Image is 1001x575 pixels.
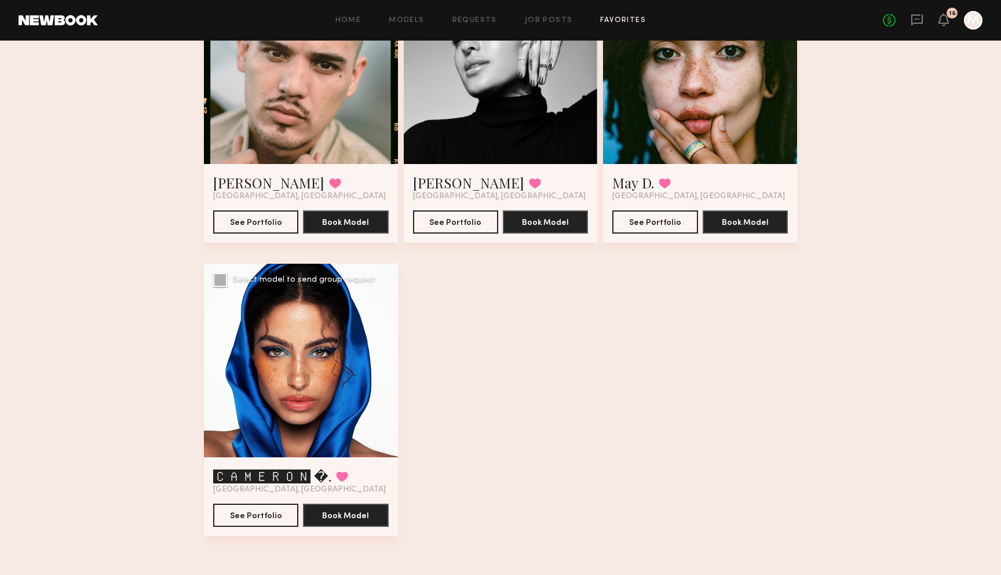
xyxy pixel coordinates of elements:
a: [PERSON_NAME] [213,173,324,192]
button: See Portfolio [612,210,697,234]
a: Favorites [600,17,646,24]
div: Select model to send group request [233,276,375,284]
div: 16 [949,10,956,17]
a: 🅲🅰🅼🅴🆁🅾🅽 �. [213,467,331,485]
button: Book Model [303,210,388,234]
a: Home [335,17,361,24]
a: Book Model [503,217,588,227]
button: See Portfolio [213,504,298,527]
a: May D. [612,173,654,192]
a: Requests [452,17,497,24]
span: [GEOGRAPHIC_DATA], [GEOGRAPHIC_DATA] [612,192,785,201]
a: Models [389,17,424,24]
button: See Portfolio [213,210,298,234]
button: Book Model [703,210,788,234]
a: Book Model [303,217,388,227]
a: M [964,11,982,30]
span: [GEOGRAPHIC_DATA], [GEOGRAPHIC_DATA] [213,485,386,494]
button: Book Model [503,210,588,234]
span: [GEOGRAPHIC_DATA], [GEOGRAPHIC_DATA] [213,192,386,201]
a: Book Model [703,217,788,227]
a: Book Model [303,510,388,520]
span: [GEOGRAPHIC_DATA], [GEOGRAPHIC_DATA] [413,192,586,201]
button: Book Model [303,504,388,527]
button: See Portfolio [413,210,498,234]
a: [PERSON_NAME] [413,173,524,192]
a: Job Posts [525,17,573,24]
